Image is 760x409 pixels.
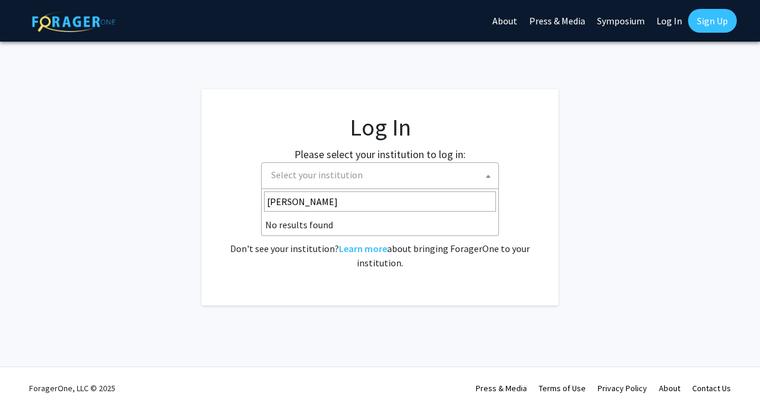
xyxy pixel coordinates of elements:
a: About [659,383,680,394]
input: Search [264,191,496,212]
a: Press & Media [476,383,527,394]
a: Contact Us [692,383,731,394]
a: Sign Up [688,9,737,33]
span: Select your institution [261,162,499,189]
h1: Log In [225,113,535,141]
span: Select your institution [271,169,363,181]
div: No account? . Don't see your institution? about bringing ForagerOne to your institution. [225,213,535,270]
div: ForagerOne, LLC © 2025 [29,367,115,409]
a: Terms of Use [539,383,586,394]
img: ForagerOne Logo [32,11,115,32]
span: Select your institution [266,163,498,187]
a: Privacy Policy [598,383,647,394]
iframe: Chat [9,355,51,400]
li: No results found [262,214,498,235]
a: Learn more about bringing ForagerOne to your institution [339,243,387,254]
label: Please select your institution to log in: [294,146,466,162]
